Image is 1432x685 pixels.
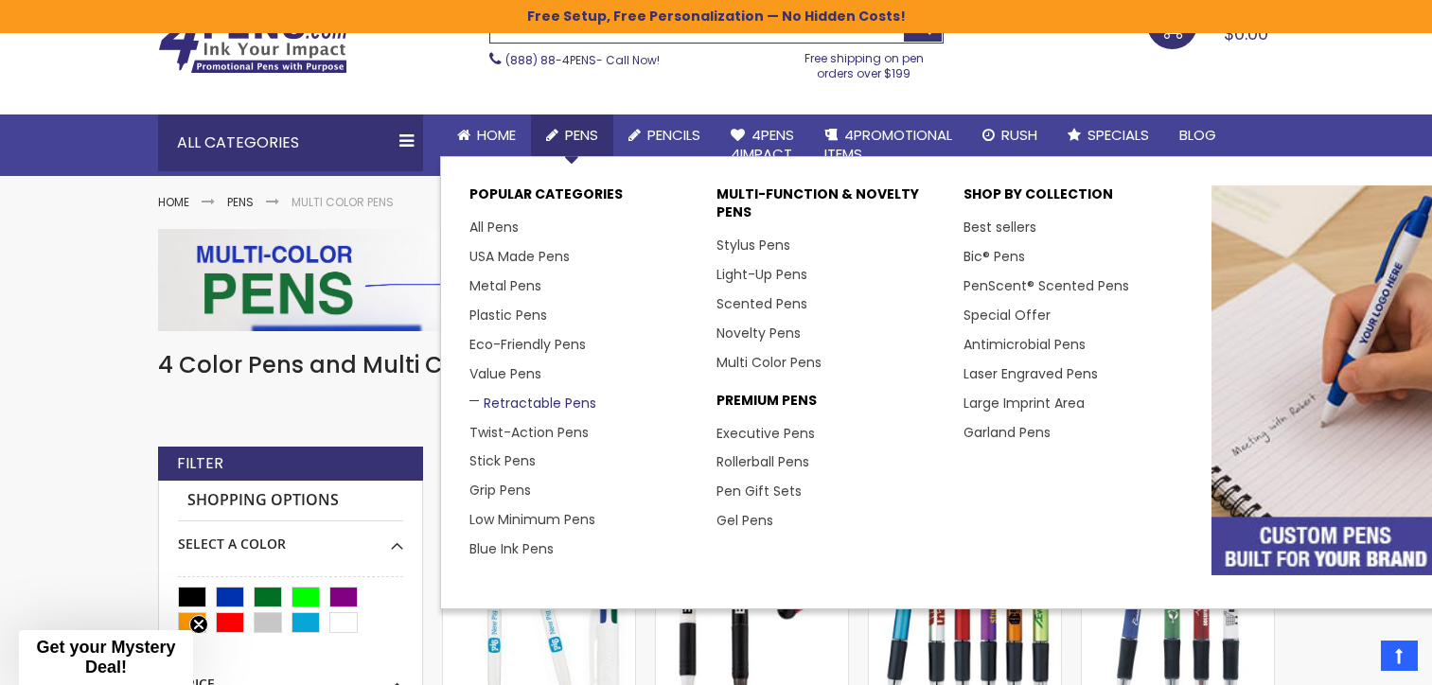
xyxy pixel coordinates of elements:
a: Metal Pens [469,276,541,295]
a: Large Imprint Area [964,394,1085,413]
a: Home [158,194,189,210]
a: Executive Pens [716,424,815,443]
a: Rollerball Pens [716,452,809,471]
a: Special Offer [964,306,1051,325]
span: - Call Now! [505,52,660,68]
a: Pens [227,194,254,210]
a: Multi Color Pens [716,353,822,372]
span: Pencils [647,125,700,145]
button: Close teaser [189,615,208,634]
a: Value Pens [469,364,541,383]
span: Specials [1087,125,1149,145]
div: All Categories [158,114,423,171]
img: Multi Color Pens [158,229,1275,331]
a: Retractable Pens [469,394,596,413]
a: Stick Pens [469,451,536,470]
span: Pens [565,125,598,145]
span: Rush [1001,125,1037,145]
a: Scented Pens [716,294,807,313]
a: All Pens [469,218,519,237]
a: PenScent® Scented Pens [964,276,1129,295]
a: Pens [531,114,613,156]
span: Blog [1179,125,1216,145]
a: Low Minimum Pens [469,510,595,529]
strong: Multi Color Pens [292,194,394,210]
a: Top [1381,641,1418,671]
p: Premium Pens [716,392,945,419]
a: Stylus Pens [716,236,790,255]
p: Popular Categories [469,185,698,213]
a: (888) 88-4PENS [505,52,596,68]
a: Pencils [613,114,716,156]
div: Get your Mystery Deal!Close teaser [19,630,193,685]
a: Novelty Pens [716,324,801,342]
a: Bic® Pens [964,247,1025,266]
a: Best sellers [964,218,1036,237]
a: Blog [1164,114,1231,156]
a: Grip Pens [469,481,531,500]
h1: 4 Color Pens and Multi Color Pens [158,350,1275,380]
span: Home [477,125,516,145]
a: Pen Gift Sets [716,482,802,501]
a: Plastic Pens [469,306,547,325]
a: Rush [967,114,1052,156]
a: Light-Up Pens [716,265,807,284]
strong: Filter [177,453,223,474]
a: 4PROMOTIONALITEMS [809,114,967,176]
span: 4PROMOTIONAL ITEMS [824,125,952,164]
div: Free shipping on pen orders over $199 [785,44,944,81]
img: 4Pens Custom Pens and Promotional Products [158,13,347,74]
a: Garland Pens [964,423,1051,442]
span: $0.00 [1224,22,1268,45]
div: Select A Color [178,521,403,553]
strong: Shopping Options [178,481,403,521]
span: 4Pens 4impact [731,125,794,164]
a: 4Pens4impact [716,114,809,176]
a: Specials [1052,114,1164,156]
p: Shop By Collection [964,185,1192,213]
a: Antimicrobial Pens [964,335,1086,354]
a: Blue Ink Pens [469,539,554,558]
p: Multi-Function & Novelty Pens [716,185,945,231]
a: Laser Engraved Pens [964,364,1098,383]
a: Twist-Action Pens [469,423,589,442]
a: Home [442,114,531,156]
a: Gel Pens [716,511,773,530]
a: USA Made Pens [469,247,570,266]
a: Eco-Friendly Pens [469,335,586,354]
span: Get your Mystery Deal! [36,638,175,676]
